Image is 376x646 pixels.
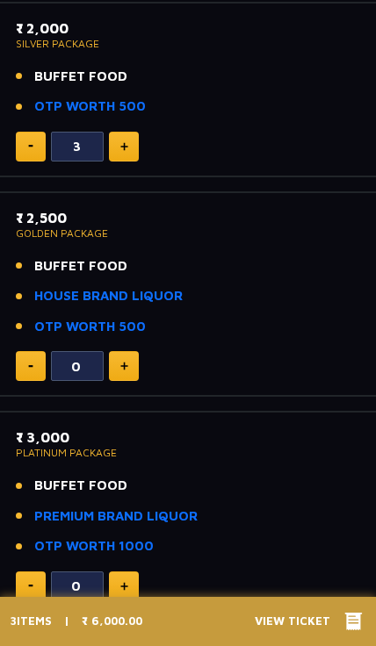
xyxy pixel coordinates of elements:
img: plus [120,142,128,151]
img: plus [120,582,128,591]
p: ₹ 3,000 [16,427,360,448]
p: | [52,613,82,630]
a: PREMIUM BRAND LIQUOR [34,506,198,527]
span: View Ticket [255,613,342,630]
img: minus [28,585,33,587]
span: BUFFET FOOD [34,67,127,87]
img: minus [28,145,33,147]
a: OTP WORTH 1000 [34,536,154,556]
a: HOUSE BRAND LIQUOR [34,286,183,306]
a: OTP WORTH 500 [34,97,146,117]
span: BUFFET FOOD [34,476,127,496]
span: 3 [11,614,17,628]
p: GOLDEN PACKAGE [16,228,360,239]
p: PLATINUM PACKAGE [16,448,360,458]
p: ₹ 2,500 [16,207,360,228]
span: ₹ 6,000.00 [82,614,142,628]
p: SILVER PACKAGE [16,39,360,49]
button: View Ticket [255,613,365,630]
a: OTP WORTH 500 [34,317,146,337]
img: plus [120,362,128,370]
img: minus [28,365,33,368]
p: ITEMS [11,613,52,630]
p: ₹ 2,000 [16,18,360,39]
span: BUFFET FOOD [34,256,127,276]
